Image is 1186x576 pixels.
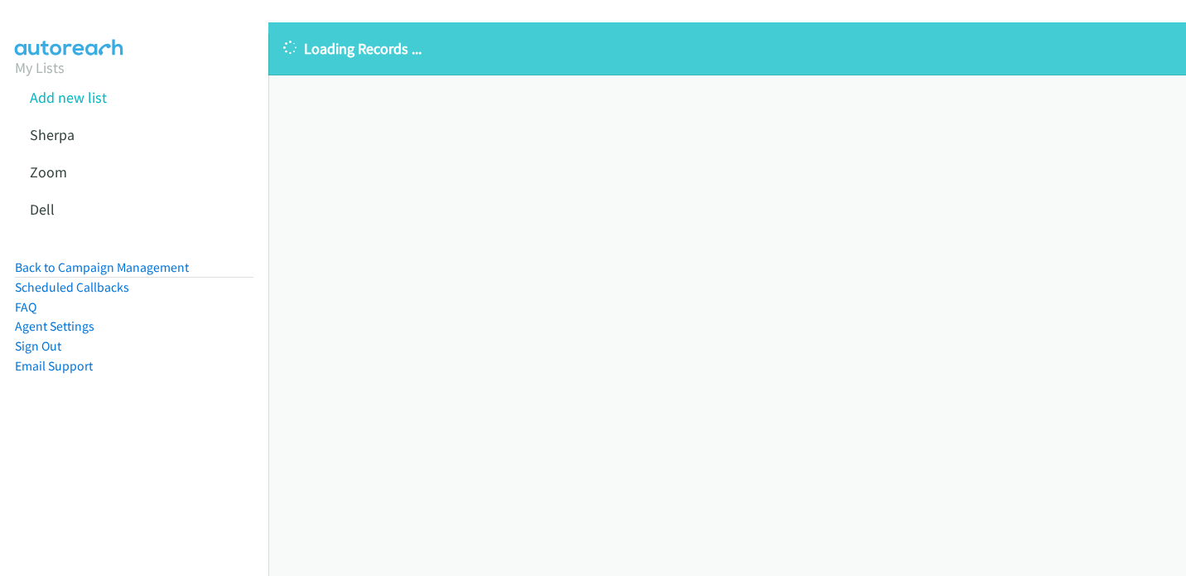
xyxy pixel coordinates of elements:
a: Dell [30,200,55,219]
a: Scheduled Callbacks [15,279,129,295]
a: My Lists [15,58,65,77]
a: Email Support [15,358,93,374]
a: Zoom [30,162,67,182]
a: Agent Settings [15,318,94,334]
p: Loading Records ... [283,37,1171,60]
a: Add new list [30,88,107,107]
a: Sign Out [15,338,61,354]
a: Back to Campaign Management [15,259,189,275]
a: FAQ [15,299,36,315]
a: Sherpa [30,125,75,144]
